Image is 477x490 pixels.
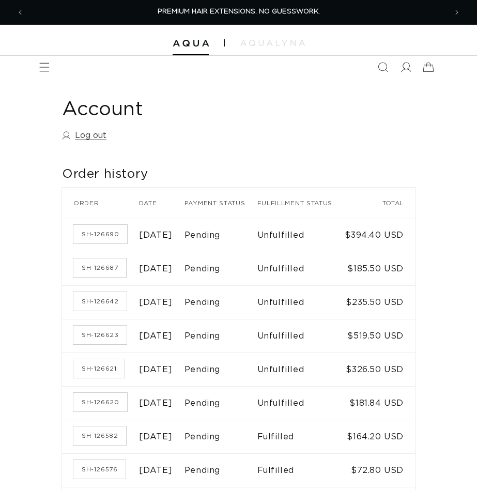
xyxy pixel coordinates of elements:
td: $519.50 USD [344,319,415,353]
td: Unfulfilled [257,252,345,286]
summary: Search [372,56,394,79]
td: Pending [184,219,257,252]
td: Fulfilled [257,420,345,454]
a: Order number SH-126623 [73,326,127,344]
th: Total [344,188,415,219]
td: Pending [184,319,257,353]
a: Order number SH-126620 [73,393,127,411]
a: Order number SH-126582 [73,426,126,445]
td: $181.84 USD [344,387,415,420]
span: PREMIUM HAIR EXTENSIONS. NO GUESSWORK. [158,8,320,15]
time: [DATE] [139,399,173,407]
td: Unfulfilled [257,319,345,353]
td: $235.50 USD [344,286,415,319]
th: Order [62,188,139,219]
th: Date [139,188,184,219]
td: Unfulfilled [257,219,345,252]
time: [DATE] [139,365,173,374]
td: Pending [184,454,257,487]
td: $394.40 USD [344,219,415,252]
time: [DATE] [139,332,173,340]
h1: Account [62,97,415,122]
th: Fulfillment status [257,188,345,219]
td: Fulfilled [257,454,345,487]
td: Unfulfilled [257,286,345,319]
td: Pending [184,387,257,420]
img: aqualyna.com [240,40,305,46]
a: Order number SH-126642 [73,292,127,311]
button: Next announcement [445,1,468,24]
a: Order number SH-126690 [73,225,127,243]
img: Aqua Hair Extensions [173,40,209,47]
button: Previous announcement [9,1,32,24]
td: $164.20 USD [344,420,415,454]
time: [DATE] [139,231,173,239]
a: Log out [62,128,106,143]
td: Pending [184,353,257,387]
td: Unfulfilled [257,387,345,420]
time: [DATE] [139,466,173,474]
td: $326.50 USD [344,353,415,387]
a: Order number SH-126576 [73,460,126,479]
time: [DATE] [139,265,173,273]
td: $185.50 USD [344,252,415,286]
th: Payment status [184,188,257,219]
time: [DATE] [139,433,173,441]
td: Unfulfilled [257,353,345,387]
td: $72.80 USD [344,454,415,487]
td: Pending [184,252,257,286]
td: Pending [184,286,257,319]
a: Order number SH-126621 [73,359,125,378]
td: Pending [184,420,257,454]
summary: Menu [33,56,56,79]
a: Order number SH-126687 [73,258,126,277]
time: [DATE] [139,298,173,307]
h2: Order history [62,166,415,182]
